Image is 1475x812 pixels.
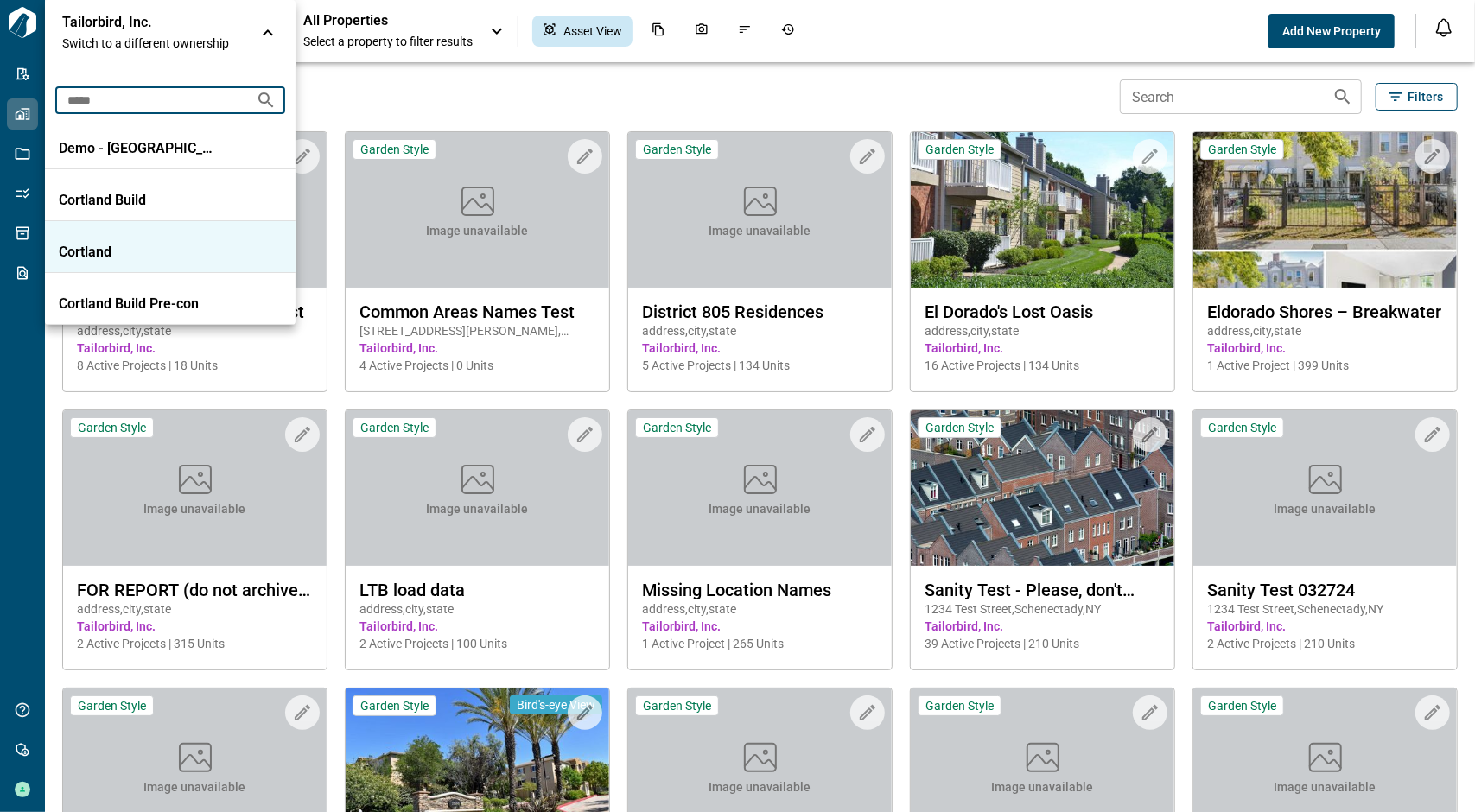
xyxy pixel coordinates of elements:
[59,192,214,209] p: Cortland Build
[62,35,244,52] span: Switch to a different ownership
[59,140,214,157] p: Demo - [GEOGRAPHIC_DATA]
[59,244,214,261] p: Cortland
[249,83,283,117] button: Search organizations
[59,295,214,313] p: Cortland Build Pre-con
[62,14,218,31] p: Tailorbird, Inc.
